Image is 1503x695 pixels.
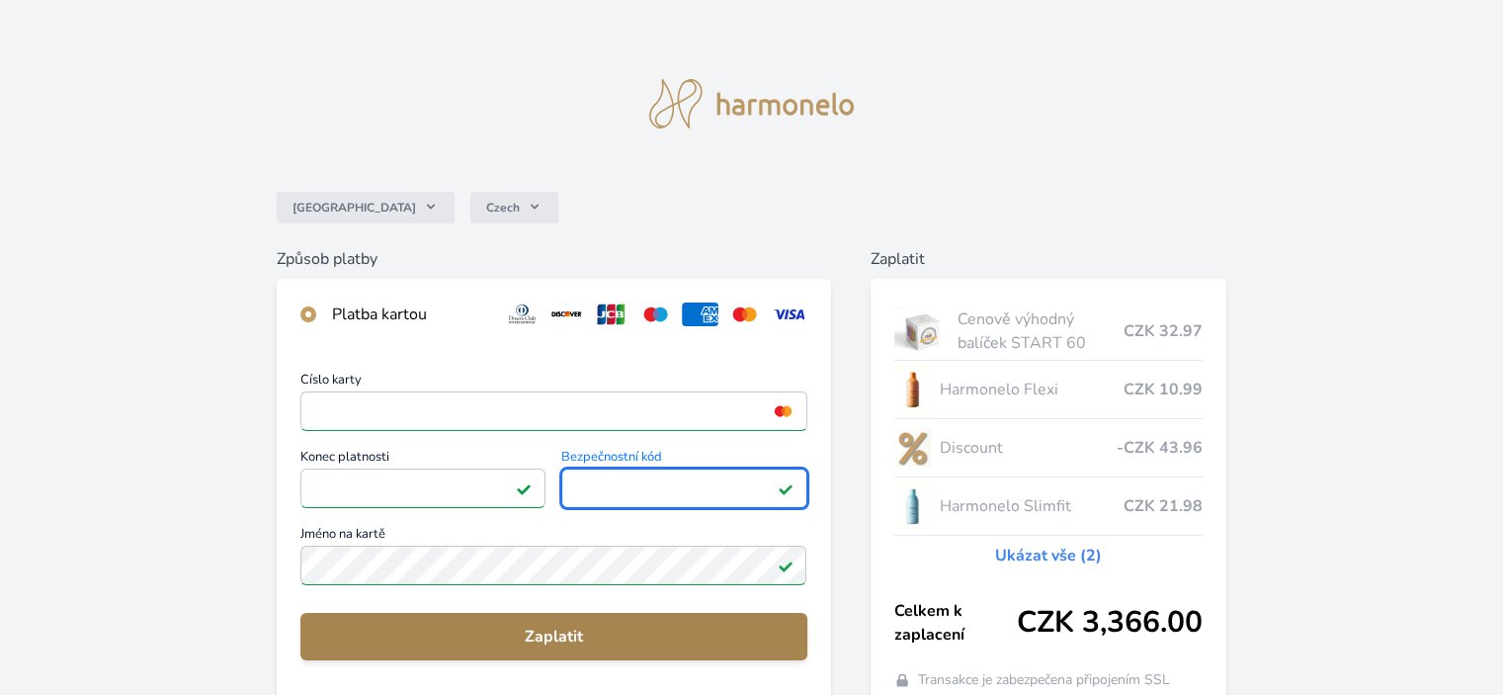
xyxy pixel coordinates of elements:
button: Czech [470,192,558,223]
img: logo.svg [649,79,855,129]
span: Zaplatit [316,625,791,649]
span: Transakce je zabezpečena připojením SSL [918,670,1170,690]
span: Cenově výhodný balíček START 60 [958,307,1123,355]
button: Zaplatit [300,613,806,660]
span: CZK 21.98 [1124,494,1203,518]
span: Czech [486,200,520,216]
iframe: Iframe pro bezpečnostní kód [570,475,797,502]
img: diners.svg [504,303,541,326]
span: Číslo karty [300,374,806,391]
img: visa.svg [771,303,807,326]
span: Harmonelo Slimfit [939,494,1123,518]
span: Discount [939,436,1116,460]
span: Harmonelo Flexi [939,378,1123,401]
img: Platné pole [516,480,532,496]
img: mc.svg [726,303,763,326]
span: Bezpečnostní kód [561,451,806,469]
button: [GEOGRAPHIC_DATA] [277,192,455,223]
img: SLIMFIT_se_stinem_x-lo.jpg [894,481,932,531]
img: discount-lo.png [894,423,932,473]
img: mc [770,402,796,420]
span: CZK 3,366.00 [1017,605,1203,641]
a: Ukázat vše (2) [995,544,1102,567]
span: Konec platnosti [300,451,545,469]
input: Jméno na kartěPlatné pole [300,546,806,585]
img: amex.svg [682,303,718,326]
span: Celkem k zaplacení [894,599,1017,647]
span: [GEOGRAPHIC_DATA] [292,200,416,216]
img: Platné pole [778,480,793,496]
img: start.jpg [894,306,951,356]
iframe: Iframe pro číslo karty [309,397,797,425]
span: -CZK 43.96 [1117,436,1203,460]
img: CLEAN_FLEXI_se_stinem_x-hi_(1)-lo.jpg [894,365,932,414]
div: Platba kartou [332,303,488,326]
img: maestro.svg [637,303,674,326]
img: jcb.svg [593,303,629,326]
img: Platné pole [778,558,793,573]
span: CZK 10.99 [1124,378,1203,401]
span: CZK 32.97 [1124,319,1203,343]
h6: Zaplatit [871,247,1226,271]
h6: Způsob platby [277,247,830,271]
img: discover.svg [548,303,585,326]
iframe: Iframe pro datum vypršení platnosti [309,475,537,502]
span: Jméno na kartě [300,528,806,546]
